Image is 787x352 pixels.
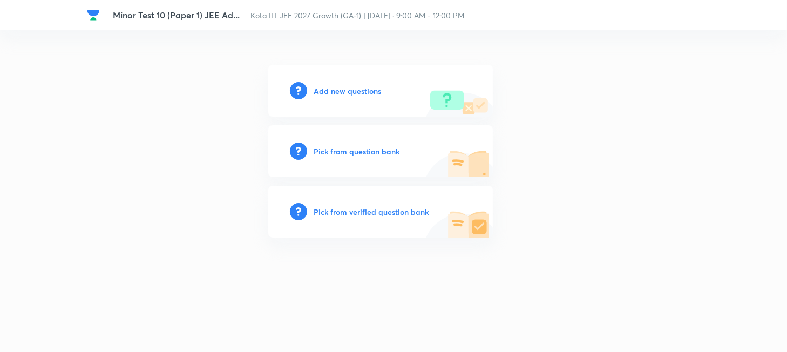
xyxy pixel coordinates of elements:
[250,10,464,21] span: Kota IIT JEE 2027 Growth (GA-1) | [DATE] · 9:00 AM - 12:00 PM
[314,206,429,218] h6: Pick from verified question bank
[87,9,104,22] a: Company Logo
[314,146,399,157] h6: Pick from question bank
[314,85,381,97] h6: Add new questions
[87,9,100,22] img: Company Logo
[113,9,240,21] span: Minor Test 10 (Paper 1) JEE Ad...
